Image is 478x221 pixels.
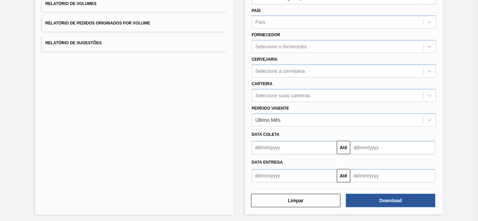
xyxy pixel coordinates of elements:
[252,8,261,13] label: País
[252,141,337,154] input: dd/mm/yyyy
[45,1,96,6] span: Relatório de Volumes
[252,106,289,111] label: Período Vigente
[42,15,227,32] button: Relatório de Pedidos Originados por Volume
[337,169,350,182] button: Até
[350,169,435,182] input: dd/mm/yyyy
[252,33,280,37] label: Fornecedor
[255,19,266,25] div: País
[350,141,435,154] input: dd/mm/yyyy
[255,93,310,98] div: Selecione suas carteiras
[45,21,150,25] span: Relatório de Pedidos Originados por Volume
[252,81,273,86] label: Carteira
[255,68,305,74] div: Selecione a cervejaria
[45,41,102,45] span: Relatório de Sugestões
[252,169,337,182] input: dd/mm/yyyy
[252,57,278,62] label: Cervejaria
[255,44,307,50] div: Selecione o fornecedor
[255,117,281,123] div: Último Mês
[252,160,283,165] span: Data entrega
[251,194,341,207] button: Limpar
[252,132,280,137] span: Data coleta
[337,141,350,154] button: Até
[42,35,227,51] button: Relatório de Sugestões
[346,194,435,207] button: Download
